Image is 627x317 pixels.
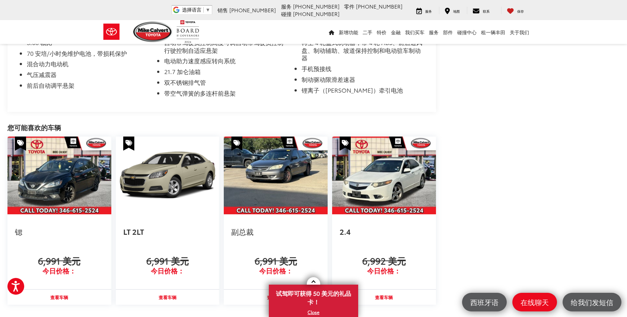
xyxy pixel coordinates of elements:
[123,267,212,275] span: 今日价格：
[360,20,375,44] a: 二手
[217,6,228,14] span: 销售
[27,49,149,60] li: 70 安培/小时免维护电池，带损耗保护
[27,39,149,49] li: 3.08 轴比
[15,226,22,237] span: 锶
[479,20,507,44] a: 租一辆丰田
[164,57,287,68] li: 电动助力速度感应转向系统
[467,297,502,307] span: 西班牙语
[182,7,210,13] a: 选择语言​
[7,123,436,132] div: 您可能喜欢的车辆
[203,7,204,13] span: ​
[276,289,351,306] font: 试驾即可获得 50 美元的礼品卡！
[224,137,328,214] img: 2005 Honda Civic VP
[281,3,292,10] span: 服务
[403,20,427,44] a: 我们买车
[231,254,320,267] span: 6,991 美元
[375,20,389,44] a: 特价
[231,218,320,245] a: 副总裁
[375,294,393,300] strong: 查看车辆
[123,137,134,151] span: 特殊
[7,290,111,305] a: 查看车辆
[439,7,465,14] a: 地图
[231,137,242,151] span: 特殊
[512,293,557,311] a: 在线聊天
[15,218,104,245] a: 锶
[302,76,424,86] li: 制动驱动限滑差速器
[340,218,429,245] a: 2.4
[224,137,328,214] a: 2005 本田思域副总裁 2005 本田思域副总裁
[133,22,173,42] img: Mike Calvert Toyota
[182,7,201,13] span: 选择语言
[441,20,455,44] a: 部件
[563,293,621,311] a: 给我们发短信
[229,6,276,14] span: [PHONE_NUMBER]
[302,39,424,65] li: 再生 4 轮盘式制动器，带 4 轮 ABS、前后通风盘、制动辅助、坡道保持控制和电动驻车制动器
[332,137,436,214] a: 2011 讴歌 TSX 2.4 2011 讴歌 TSX 2.4
[116,137,220,214] img: 2014 Chevrolet Malibu LT 2LT
[15,254,104,267] span: 6,991 美元
[427,20,441,44] a: 服务
[15,137,26,151] span: 特殊
[302,65,424,76] li: 手机预接线
[425,9,432,13] span: 服务
[116,290,220,305] a: 查看车辆
[27,60,149,71] li: 混合动力电动机
[123,218,212,245] a: LT 2LT
[507,20,531,44] a: 关于我们
[7,137,111,214] img: 2016 Nissan Sentra SR
[267,294,285,300] strong: 查看车辆
[123,226,144,237] span: LT 2LT
[15,267,104,275] span: 今日价格：
[293,10,340,17] span: [PHONE_NUMBER]
[206,7,210,13] span: ▼
[462,293,507,311] a: 西班牙语
[7,137,111,214] a: 2016 日产 Sentra SR 2016 日产 Sentra SR
[164,89,287,100] li: 带空气弹簧的多连杆前悬架
[340,254,429,267] span: 6,992 美元
[340,226,351,237] span: 2.4
[389,20,403,44] a: 金融
[332,290,436,305] a: 查看车辆
[98,20,125,44] img: Toyota
[567,297,617,307] span: 给我们发短信
[293,3,340,10] span: [PHONE_NUMBER]
[483,9,490,13] span: 联系
[411,7,437,14] a: 服务
[231,226,254,237] span: 副总裁
[501,7,529,14] a: 我保存的车辆
[164,68,287,79] li: 21.7 加仑油箱
[455,20,479,44] a: 碰撞中心
[356,3,402,10] span: [PHONE_NUMBER]
[340,267,429,275] span: 今日价格：
[337,20,360,44] a: 新增功能
[453,9,460,13] span: 地图
[517,9,524,13] span: 保存
[281,10,292,17] span: 碰撞
[340,137,351,151] span: 特殊
[27,71,149,81] li: 气压减震器
[159,294,176,300] strong: 查看车辆
[344,3,354,10] span: 零件
[224,290,328,305] a: 查看车辆
[517,297,553,307] span: 在线聊天
[467,7,495,14] a: 联系
[50,294,68,300] strong: 查看车辆
[327,20,337,44] a: 家
[302,86,424,97] li: 锂离子（[PERSON_NAME]）牵引电池
[123,254,212,267] span: 6,991 美元
[27,81,149,92] li: 前后自动调平悬架
[116,137,220,214] a: 2014 雪佛兰 Malibu LT 2LT 2014 雪佛兰 Malibu LT 2LT
[164,79,287,89] li: 双不锈钢排气管
[164,39,287,57] li: 自动带驾驶员控制高度可调自动带驾驶员控制行驶控制自适应悬架
[231,267,320,275] span: 今日价格：
[332,137,436,214] img: 2011 Acura TSX 2.4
